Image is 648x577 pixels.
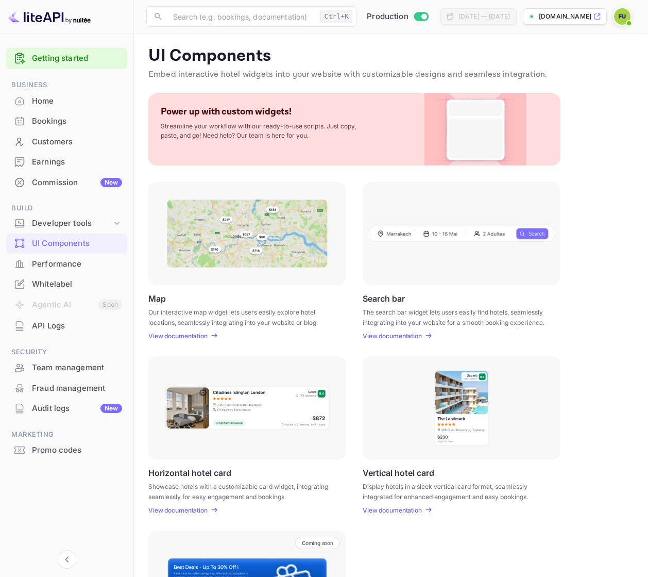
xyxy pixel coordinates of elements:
p: Display hotels in a sleek vertical card format, seamlessly integrated for enhanced engagement and... [363,482,548,500]
p: Streamline your workflow with our ready-to-use scripts. Just copy, paste, and go! Need help? Our ... [161,122,367,140]
p: View documentation [363,506,422,514]
p: Power up with custom widgets! [161,106,292,118]
div: Fraud management [32,383,122,394]
div: Audit logsNew [6,399,127,419]
a: View documentation [363,506,425,514]
img: Custom Widget PNG [434,93,517,166]
p: Map [148,293,166,303]
p: [DOMAIN_NAME] [539,12,591,21]
a: Whitelabel [6,274,127,293]
p: View documentation [363,332,422,340]
span: Production [367,11,408,23]
img: LiteAPI logo [8,8,91,25]
div: Promo codes [32,444,122,456]
a: Home [6,91,127,110]
p: View documentation [148,332,208,340]
a: Promo codes [6,440,127,459]
div: Commission [32,177,122,189]
div: Ctrl+K [320,10,352,23]
button: Collapse navigation [58,550,76,569]
div: [DATE] — [DATE] [458,12,510,21]
p: View documentation [148,506,208,514]
a: View documentation [148,506,211,514]
a: Getting started [32,53,122,64]
div: Team management [6,358,127,378]
div: Getting started [6,48,127,69]
p: Our interactive map widget lets users easily explore hotel locations, seamlessly integrating into... [148,307,333,326]
a: Audit logsNew [6,399,127,418]
div: UI Components [6,234,127,254]
span: Marketing [6,429,127,440]
a: Fraud management [6,378,127,398]
img: Vertical hotel card Frame [433,369,490,447]
div: API Logs [32,320,122,332]
p: UI Components [148,46,634,67]
p: Showcase hotels with a customizable card widget, integrating seamlessly for easy engagement and b... [148,482,333,500]
p: Embed interactive hotel widgets into your website with customizable designs and seamless integrat... [148,69,634,81]
div: Developer tools [6,215,127,233]
a: Performance [6,254,127,273]
span: Build [6,203,127,214]
img: Feot1000 User [614,8,630,25]
div: Promo codes [6,440,127,460]
input: Search (e.g. bookings, documentation) [167,6,316,27]
div: Earnings [32,156,122,168]
div: Performance [32,258,122,270]
p: Search bar [363,293,405,303]
div: Earnings [6,152,127,172]
a: UI Components [6,234,127,253]
div: Customers [32,136,122,148]
a: View documentation [148,332,211,340]
div: Performance [6,254,127,274]
img: Map Frame [167,200,328,268]
span: Business [6,79,127,91]
div: Whitelabel [6,274,127,294]
div: CommissionNew [6,173,127,193]
a: View documentation [363,332,425,340]
p: Vertical hotel card [363,468,434,477]
a: CommissionNew [6,173,127,192]
a: Bookings [6,111,127,130]
div: Whitelabel [32,278,122,290]
div: New [100,404,122,413]
div: Customers [6,132,127,152]
div: Switch to Sandbox mode [363,11,432,23]
img: Search Frame [370,225,553,242]
a: Team management [6,358,127,377]
div: Bookings [6,111,127,131]
a: Earnings [6,152,127,171]
div: UI Components [32,238,122,250]
div: Audit logs [32,403,122,415]
div: Developer tools [32,218,112,229]
div: API Logs [6,316,127,336]
a: Customers [6,132,127,151]
div: Home [32,95,122,107]
div: Home [6,91,127,111]
p: The search bar widget lets users easily find hotels, seamlessly integrating into your website for... [363,307,548,326]
img: Horizontal hotel card Frame [164,385,330,431]
p: Coming soon [302,540,333,546]
div: Fraud management [6,378,127,399]
div: Team management [32,362,122,374]
span: Security [6,347,127,358]
p: Horizontal hotel card [148,468,231,477]
div: Bookings [32,116,122,127]
a: API Logs [6,316,127,335]
div: New [100,178,122,187]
